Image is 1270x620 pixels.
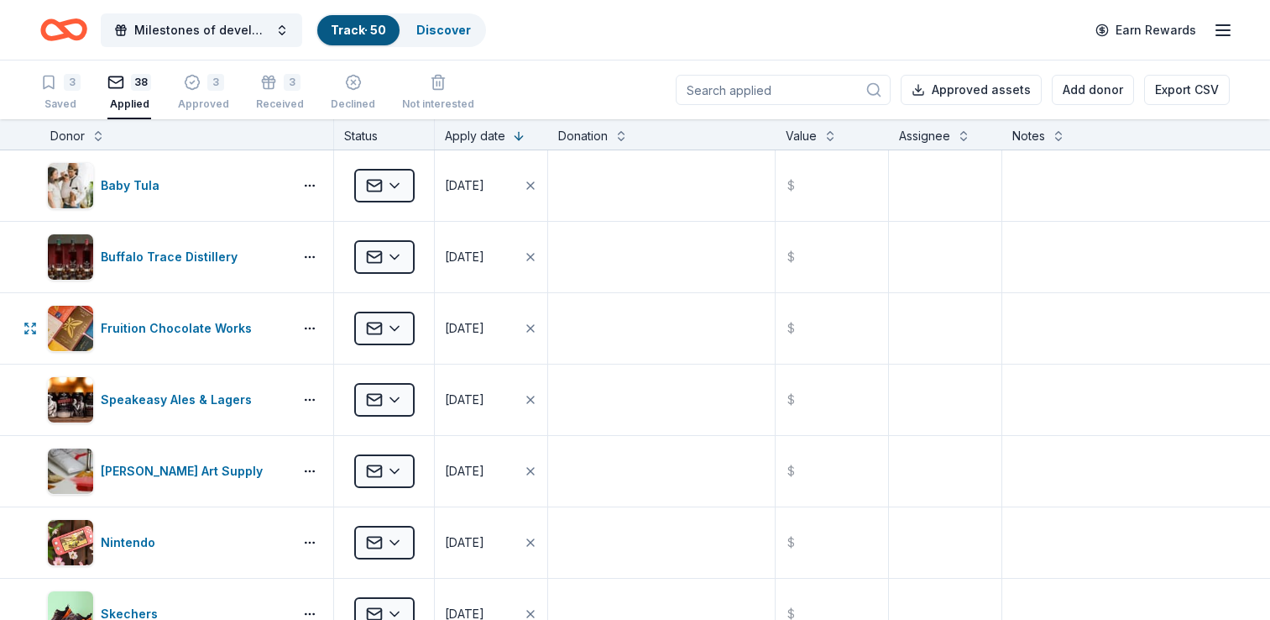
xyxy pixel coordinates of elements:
[47,162,286,209] button: Image for Baby TulaBaby Tula
[445,533,484,553] div: [DATE]
[435,507,547,578] button: [DATE]
[48,163,93,208] img: Image for Baby Tula
[101,461,269,481] div: [PERSON_NAME] Art Supply
[178,67,229,119] button: 3Approved
[331,67,375,119] button: Declined
[445,461,484,481] div: [DATE]
[64,74,81,91] div: 3
[47,234,286,281] button: Image for Buffalo Trace DistilleryBuffalo Trace Distillery
[101,176,166,196] div: Baby Tula
[131,74,151,91] div: 38
[48,520,93,565] img: Image for Nintendo
[256,97,304,111] div: Received
[445,176,484,196] div: [DATE]
[402,97,474,111] div: Not interested
[445,318,484,339] div: [DATE]
[334,119,435,150] div: Status
[558,126,608,146] div: Donation
[47,376,286,423] button: Image for Speakeasy Ales & LagersSpeakeasy Ales & Lagers
[435,150,547,221] button: [DATE]
[435,365,547,435] button: [DATE]
[435,293,547,364] button: [DATE]
[445,390,484,410] div: [DATE]
[40,67,81,119] button: 3Saved
[1144,75,1230,105] button: Export CSV
[101,13,302,47] button: Milestones of development celebrates 40 years
[50,126,85,146] div: Donor
[107,97,151,111] div: Applied
[48,306,93,351] img: Image for Fruition Chocolate Works
[445,247,484,267] div: [DATE]
[435,436,547,507] button: [DATE]
[901,75,1042,105] button: Approved assets
[676,75,891,105] input: Search applied
[134,20,269,40] span: Milestones of development celebrates 40 years
[101,247,244,267] div: Buffalo Trace Distillery
[107,67,151,119] button: 38Applied
[331,23,386,37] a: Track· 50
[207,74,224,91] div: 3
[178,97,229,111] div: Approved
[786,126,817,146] div: Value
[47,305,286,352] button: Image for Fruition Chocolate WorksFruition Chocolate Works
[101,318,259,339] div: Fruition Chocolate Works
[1012,126,1045,146] div: Notes
[101,533,162,553] div: Nintendo
[402,67,474,119] button: Not interested
[40,10,87,50] a: Home
[48,449,93,494] img: Image for Trekell Art Supply
[47,519,286,566] button: Image for NintendoNintendo
[101,390,259,410] div: Speakeasy Ales & Lagers
[48,377,93,423] img: Image for Speakeasy Ales & Lagers
[1052,75,1134,105] button: Add donor
[416,23,471,37] a: Discover
[47,448,286,495] button: Image for Trekell Art Supply[PERSON_NAME] Art Supply
[316,13,486,47] button: Track· 50Discover
[331,97,375,111] div: Declined
[256,67,304,119] button: 3Received
[48,234,93,280] img: Image for Buffalo Trace Distillery
[1085,15,1206,45] a: Earn Rewards
[40,97,81,111] div: Saved
[284,74,301,91] div: 3
[899,126,950,146] div: Assignee
[445,126,505,146] div: Apply date
[435,222,547,292] button: [DATE]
